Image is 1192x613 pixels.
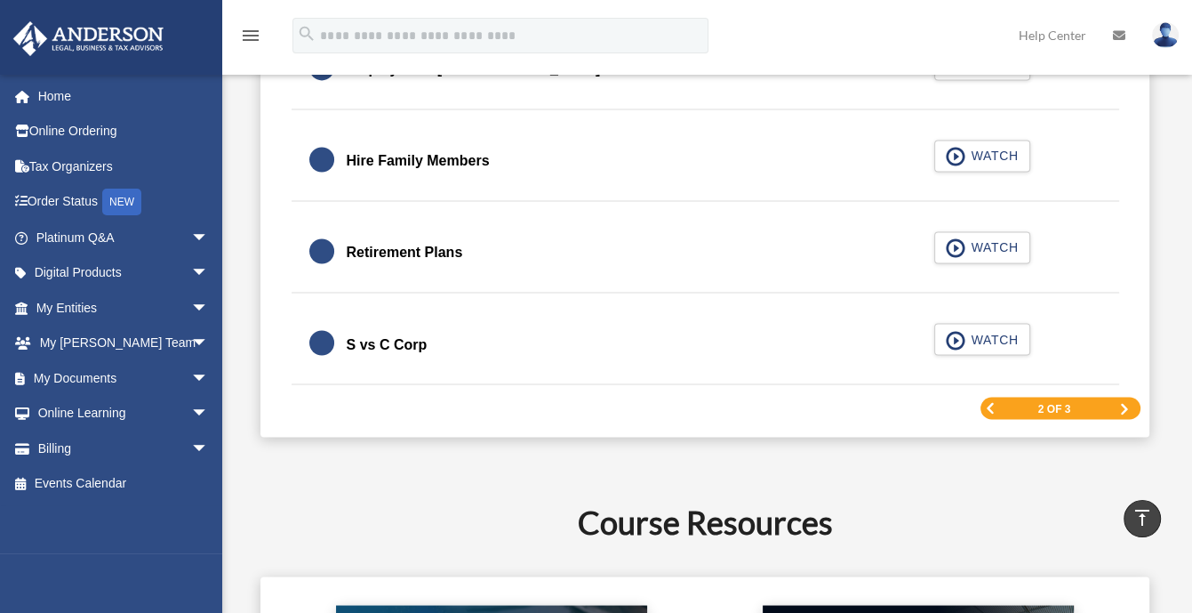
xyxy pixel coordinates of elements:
span: WATCH [965,147,1018,165]
div: Retirement Plans [347,240,463,265]
a: Digital Productsarrow_drop_down [12,255,236,291]
span: arrow_drop_down [191,431,227,467]
a: My Entitiesarrow_drop_down [12,290,236,326]
a: My [PERSON_NAME] Teamarrow_drop_down [12,326,236,361]
img: User Pic [1152,22,1179,48]
a: Order StatusNEW [12,184,236,221]
i: search [297,24,316,44]
a: Home [12,78,236,114]
a: S vs C Corp WATCH [309,323,1101,366]
div: Hire Family Members [347,149,490,173]
span: arrow_drop_down [191,220,227,256]
a: Previous Page [985,402,996,414]
span: arrow_drop_down [191,290,227,327]
a: Platinum Q&Aarrow_drop_down [12,220,236,255]
button: WATCH [934,140,1030,172]
span: WATCH [965,238,1018,256]
a: My Documentsarrow_drop_down [12,360,236,396]
span: arrow_drop_down [191,360,227,397]
a: Hire Family Members WATCH [309,140,1101,182]
a: Online Ordering [12,114,236,149]
span: 2 of 3 [1038,403,1071,414]
a: Events Calendar [12,466,236,502]
i: vertical_align_top [1132,507,1153,528]
a: Tax Organizers [12,149,236,184]
div: S vs C Corp [347,332,428,357]
div: NEW [102,189,141,215]
button: WATCH [934,231,1030,263]
span: arrow_drop_down [191,255,227,292]
span: arrow_drop_down [191,326,227,362]
a: Billingarrow_drop_down [12,431,236,466]
span: arrow_drop_down [191,396,227,432]
a: Retirement Plans WATCH [309,231,1101,274]
span: WATCH [965,330,1018,348]
h2: Course Resources [251,499,1159,544]
button: WATCH [934,323,1030,355]
a: vertical_align_top [1124,500,1161,537]
img: Anderson Advisors Platinum Portal [8,21,169,56]
a: menu [240,31,261,46]
i: menu [240,25,261,46]
a: Online Learningarrow_drop_down [12,396,236,432]
a: Next Page [1119,402,1130,415]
